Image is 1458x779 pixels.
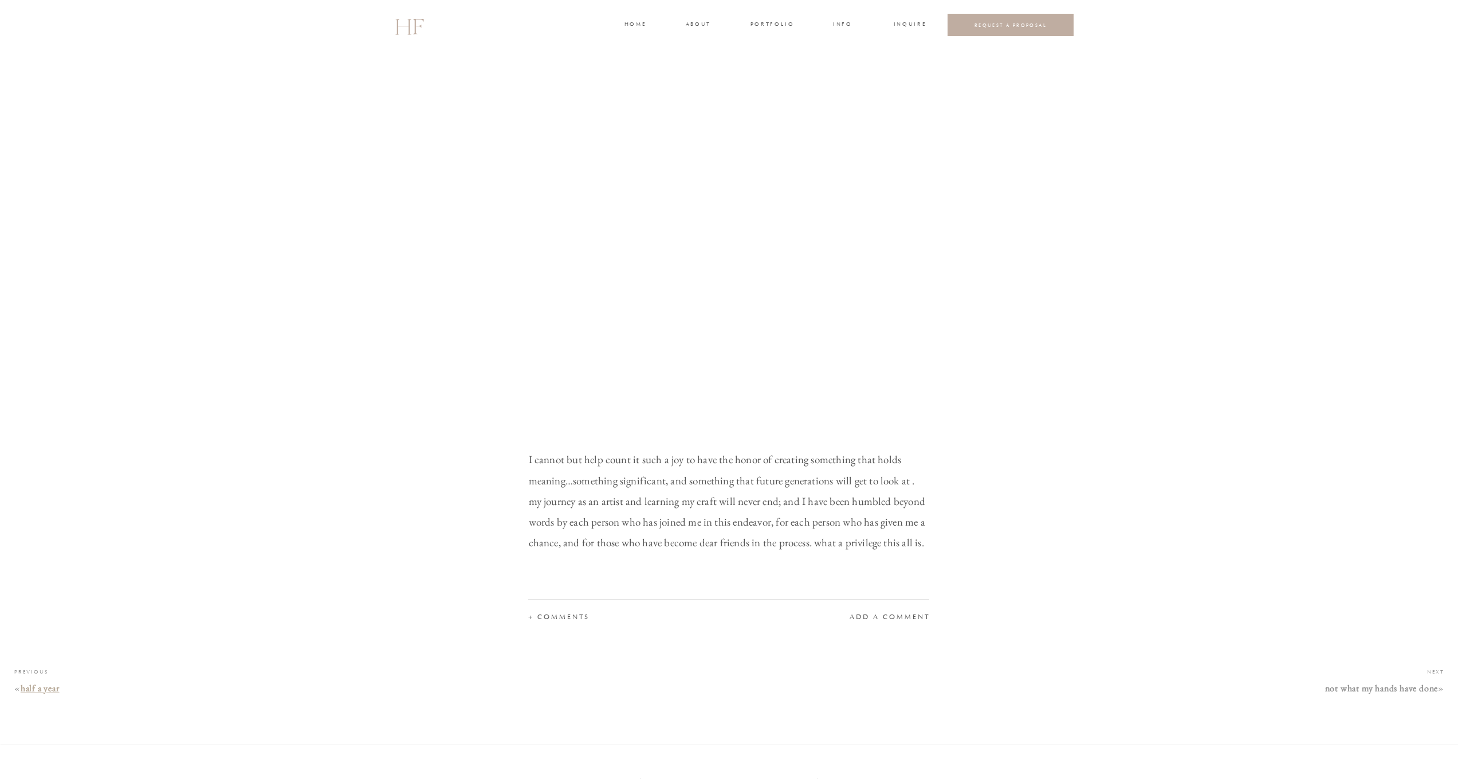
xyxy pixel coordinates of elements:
a: INQUIRE [894,20,925,30]
a: about [686,20,710,30]
a: NEXT [1344,668,1444,678]
a: PREVIOUS [14,668,115,678]
h3: « [14,682,210,696]
a: add a comment [780,611,930,623]
a: + COMMENTS [528,611,678,621]
a: HF [395,9,423,42]
a: INFO [832,20,854,30]
a: home [624,20,646,30]
h3: » [1249,682,1444,698]
a: half a year [21,682,60,694]
a: REQUEST A PROPOSAL [957,22,1065,28]
p: I cannot but help count it such a joy to have the honor of creating something that holds meaning…... [529,449,930,553]
a: portfolio [750,20,793,30]
a: not what my hands have done [1325,682,1439,694]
